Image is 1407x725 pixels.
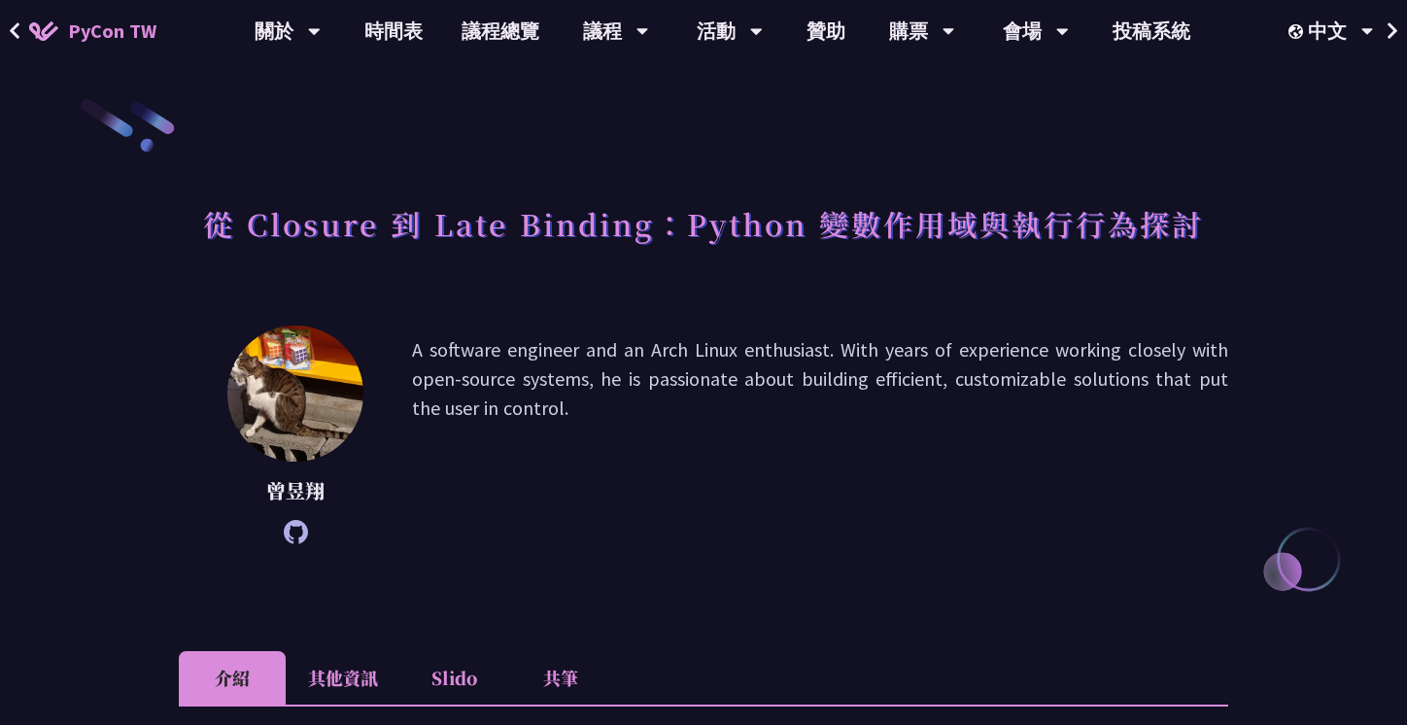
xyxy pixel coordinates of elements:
li: Slido [400,651,507,705]
li: 共筆 [507,651,614,705]
p: 曾昱翔 [227,476,363,505]
li: 其他資訊 [286,651,400,705]
h1: 從 Closure 到 Late Binding：Python 變數作用域與執行行為探討 [203,194,1204,253]
img: 曾昱翔 [227,326,363,462]
a: PyCon TW [10,7,176,55]
li: 介紹 [179,651,286,705]
span: PyCon TW [68,17,156,46]
img: Locale Icon [1288,24,1308,39]
img: Home icon of PyCon TW 2025 [29,21,58,41]
p: A software engineer and an Arch Linux enthusiast. With years of experience working closely with o... [412,335,1228,535]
